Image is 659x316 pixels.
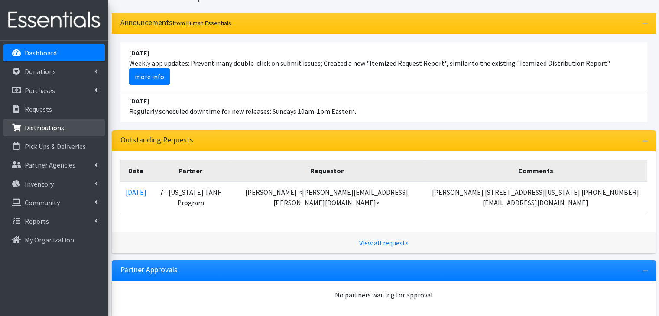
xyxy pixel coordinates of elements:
td: [PERSON_NAME] <[PERSON_NAME][EMAIL_ADDRESS][PERSON_NAME][DOMAIN_NAME]> [230,181,424,213]
td: [PERSON_NAME] [STREET_ADDRESS][US_STATE] [PHONE_NUMBER] [EMAIL_ADDRESS][DOMAIN_NAME] [424,181,647,213]
strong: [DATE] [129,48,149,57]
div: No partners waiting for approval [120,290,647,300]
a: Dashboard [3,44,105,61]
a: View all requests [359,239,409,247]
p: Pick Ups & Deliveries [25,142,86,151]
p: Purchases [25,86,55,95]
a: Inventory [3,175,105,193]
a: Requests [3,100,105,118]
p: Distributions [25,123,64,132]
p: My Organization [25,235,74,244]
a: Pick Ups & Deliveries [3,138,105,155]
li: Regularly scheduled downtime for new releases: Sundays 10am-1pm Eastern. [120,90,647,122]
p: Community [25,198,60,207]
a: [DATE] [126,188,146,197]
li: Weekly app updates: Prevent many double-click on submit issues; Created a new "Itemized Request R... [120,42,647,90]
a: more info [129,68,170,85]
th: Comments [424,160,647,181]
a: Purchases [3,82,105,99]
th: Requestor [230,160,424,181]
h3: Outstanding Requests [120,135,193,145]
a: Reports [3,213,105,230]
p: Dashboard [25,48,57,57]
img: HumanEssentials [3,6,105,35]
p: Requests [25,105,52,113]
p: Partner Agencies [25,161,75,169]
th: Partner [152,160,230,181]
h3: Partner Approvals [120,265,178,274]
h3: Announcements [120,18,231,27]
th: Date [120,160,152,181]
a: Community [3,194,105,211]
a: Donations [3,63,105,80]
p: Donations [25,67,56,76]
p: Inventory [25,180,54,188]
a: My Organization [3,231,105,248]
p: Reports [25,217,49,226]
td: 7 - [US_STATE] TANF Program [152,181,230,213]
strong: [DATE] [129,97,149,105]
a: Partner Agencies [3,156,105,174]
a: Distributions [3,119,105,136]
small: from Human Essentials [172,19,231,27]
